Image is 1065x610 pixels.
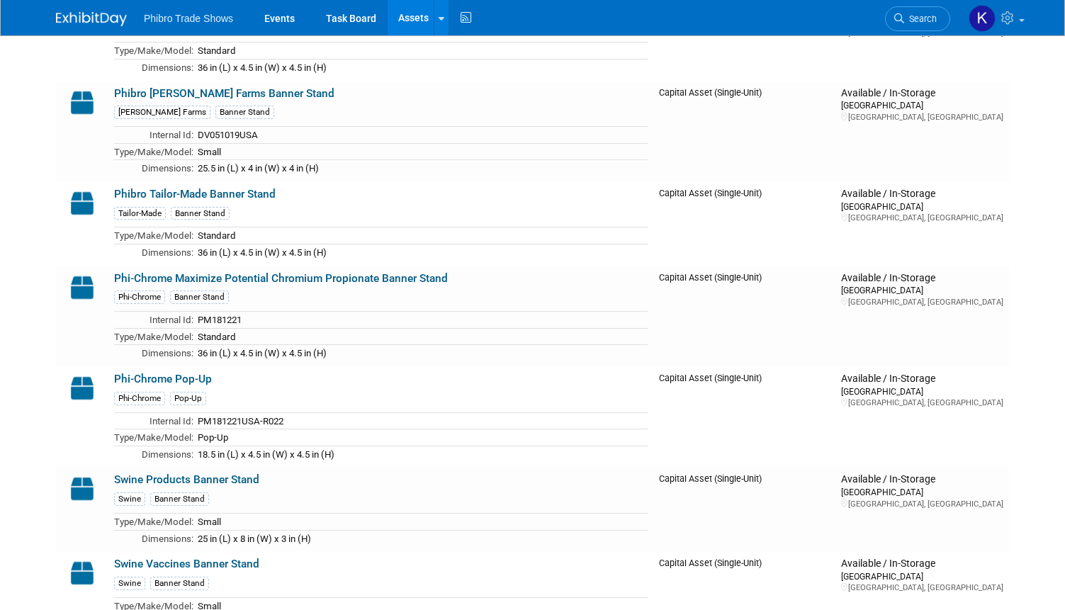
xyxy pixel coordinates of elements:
[114,290,165,304] div: Phi-Chrome
[114,244,193,261] td: Dimensions:
[114,577,145,590] div: Swine
[114,188,276,200] a: Phibro Tailor-Made Banner Stand
[193,513,648,530] td: Small
[841,213,1003,223] div: [GEOGRAPHIC_DATA], [GEOGRAPHIC_DATA]
[193,429,648,446] td: Pop-Up
[62,87,103,118] img: Capital-Asset-Icon-2.png
[653,81,835,182] td: Capital Asset (Single-Unit)
[841,112,1003,123] div: [GEOGRAPHIC_DATA], [GEOGRAPHIC_DATA]
[114,143,193,160] td: Type/Make/Model:
[841,582,1003,593] div: [GEOGRAPHIC_DATA], [GEOGRAPHIC_DATA]
[150,492,209,506] div: Banner Stand
[193,328,648,345] td: Standard
[114,558,259,570] a: Swine Vaccines Banner Stand
[193,412,648,429] td: PM181221USA-R022
[653,367,835,468] td: Capital Asset (Single-Unit)
[150,577,209,590] div: Banner Stand
[193,43,648,60] td: Standard
[841,486,1003,498] div: [GEOGRAPHIC_DATA]
[193,143,648,160] td: Small
[114,160,193,176] td: Dimensions:
[114,127,193,144] td: Internal Id:
[653,182,835,266] td: Capital Asset (Single-Unit)
[114,373,212,385] a: Phi-Chrome Pop-Up
[841,570,1003,582] div: [GEOGRAPHIC_DATA]
[841,373,1003,385] div: Available / In-Storage
[841,188,1003,200] div: Available / In-Storage
[653,468,835,552] td: Capital Asset (Single-Unit)
[144,13,233,24] span: Phibro Trade Shows
[198,163,319,174] span: 25.5 in (L) x 4 in (W) x 4 in (H)
[841,272,1003,285] div: Available / In-Storage
[841,385,1003,397] div: [GEOGRAPHIC_DATA]
[114,429,193,446] td: Type/Make/Model:
[653,266,835,367] td: Capital Asset (Single-Unit)
[62,188,103,219] img: Capital-Asset-Icon-2.png
[114,492,145,506] div: Swine
[114,312,193,329] td: Internal Id:
[841,473,1003,486] div: Available / In-Storage
[841,397,1003,408] div: [GEOGRAPHIC_DATA], [GEOGRAPHIC_DATA]
[114,87,334,100] a: Phibro [PERSON_NAME] Farms Banner Stand
[114,392,165,405] div: Phi-Chrome
[114,530,193,546] td: Dimensions:
[904,13,937,24] span: Search
[885,6,950,31] a: Search
[62,473,103,504] img: Capital-Asset-Icon-2.png
[969,5,996,32] img: Karol Ehmen
[841,297,1003,307] div: [GEOGRAPHIC_DATA], [GEOGRAPHIC_DATA]
[114,345,193,361] td: Dimensions:
[114,43,193,60] td: Type/Make/Model:
[114,272,448,285] a: Phi-Chrome Maximize Potential Chromium Propionate Banner Stand
[56,12,127,26] img: ExhibitDay
[215,106,274,119] div: Banner Stand
[170,392,206,405] div: Pop-Up
[171,207,230,220] div: Banner Stand
[841,499,1003,509] div: [GEOGRAPHIC_DATA], [GEOGRAPHIC_DATA]
[193,227,648,244] td: Standard
[62,272,103,303] img: Capital-Asset-Icon-2.png
[114,473,259,486] a: Swine Products Banner Stand
[198,533,311,544] span: 25 in (L) x 8 in (W) x 3 in (H)
[170,290,229,304] div: Banner Stand
[198,348,327,358] span: 36 in (L) x 4.5 in (W) x 4.5 in (H)
[841,87,1003,100] div: Available / In-Storage
[114,513,193,530] td: Type/Make/Model:
[114,328,193,345] td: Type/Make/Model:
[198,449,334,460] span: 18.5 in (L) x 4.5 in (W) x 4.5 in (H)
[62,558,103,589] img: Capital-Asset-Icon-2.png
[198,247,327,258] span: 36 in (L) x 4.5 in (W) x 4.5 in (H)
[114,446,193,462] td: Dimensions:
[841,200,1003,213] div: [GEOGRAPHIC_DATA]
[114,60,193,76] td: Dimensions:
[841,99,1003,111] div: [GEOGRAPHIC_DATA]
[114,207,166,220] div: Tailor-Made
[198,62,327,73] span: 36 in (L) x 4.5 in (W) x 4.5 in (H)
[841,284,1003,296] div: [GEOGRAPHIC_DATA]
[841,558,1003,570] div: Available / In-Storage
[62,373,103,404] img: Capital-Asset-Icon-2.png
[193,127,648,144] td: DV051019USA
[114,412,193,429] td: Internal Id:
[114,106,210,119] div: [PERSON_NAME] Farms
[114,227,193,244] td: Type/Make/Model:
[193,312,648,329] td: PM181221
